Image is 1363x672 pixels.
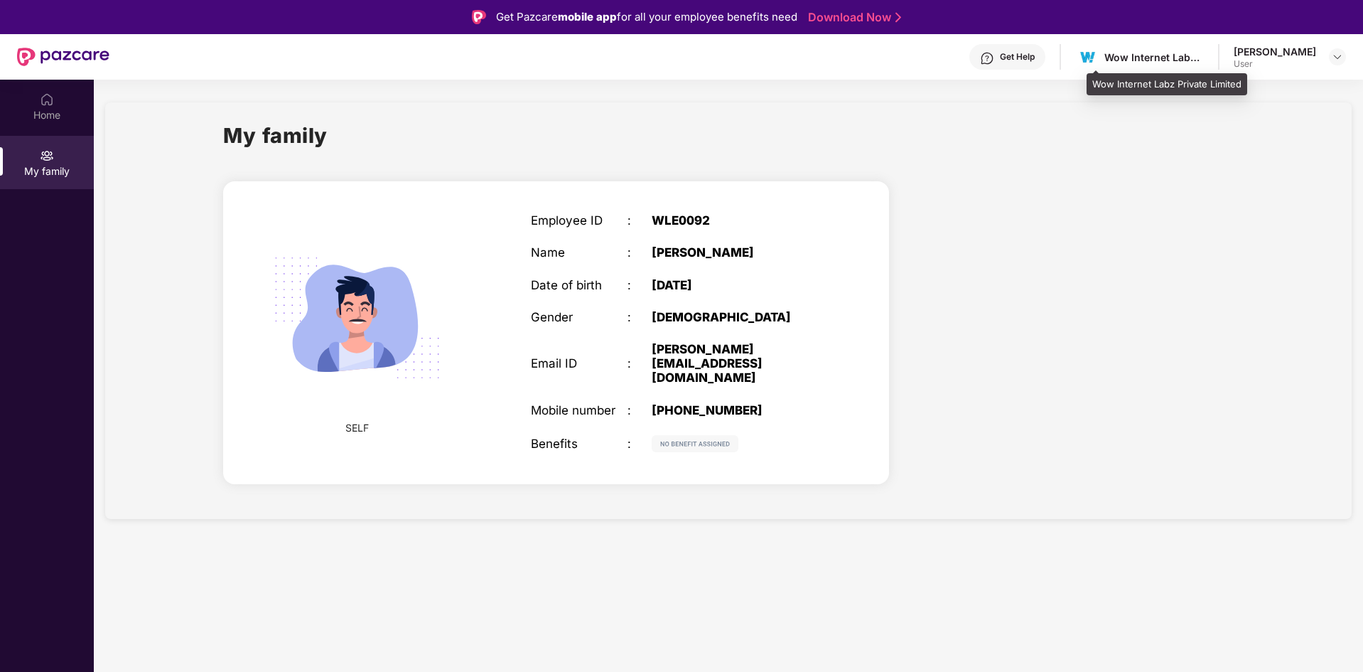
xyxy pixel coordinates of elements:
[531,278,627,292] div: Date of birth
[531,310,627,324] div: Gender
[627,310,652,324] div: :
[652,213,821,228] div: WLE0092
[1234,45,1316,58] div: [PERSON_NAME]
[223,119,328,151] h1: My family
[1332,51,1343,63] img: svg+xml;base64,PHN2ZyBpZD0iRHJvcGRvd24tMzJ4MzIiIHhtbG5zPSJodHRwOi8vd3d3LnczLm9yZy8yMDAwL3N2ZyIgd2...
[531,245,627,260] div: Name
[472,10,486,24] img: Logo
[627,213,652,228] div: :
[558,10,617,23] strong: mobile app
[627,356,652,370] div: :
[980,51,994,65] img: svg+xml;base64,PHN2ZyBpZD0iSGVscC0zMngzMiIgeG1sbnM9Imh0dHA6Ly93d3cudzMub3JnLzIwMDAvc3ZnIiB3aWR0aD...
[808,10,897,25] a: Download Now
[531,213,627,228] div: Employee ID
[531,437,627,451] div: Benefits
[652,342,821,385] div: [PERSON_NAME][EMAIL_ADDRESS][DOMAIN_NAME]
[40,149,54,163] img: svg+xml;base64,PHN2ZyB3aWR0aD0iMjAiIGhlaWdodD0iMjAiIHZpZXdCb3g9IjAgMCAyMCAyMCIgZmlsbD0ibm9uZSIgeG...
[652,403,821,417] div: [PHONE_NUMBER]
[1077,47,1098,68] img: 1630391314982.jfif
[652,278,821,292] div: [DATE]
[40,92,54,107] img: svg+xml;base64,PHN2ZyBpZD0iSG9tZSIgeG1sbnM9Imh0dHA6Ly93d3cudzMub3JnLzIwMDAvc3ZnIiB3aWR0aD0iMjAiIG...
[531,403,627,417] div: Mobile number
[652,310,821,324] div: [DEMOGRAPHIC_DATA]
[1104,50,1204,64] div: Wow Internet Labz Private Limited
[627,278,652,292] div: :
[627,403,652,417] div: :
[345,420,369,436] span: SELF
[895,10,901,25] img: Stroke
[627,245,652,260] div: :
[1087,73,1247,96] div: Wow Internet Labz Private Limited
[254,215,459,420] img: svg+xml;base64,PHN2ZyB4bWxucz0iaHR0cDovL3d3dy53My5vcmcvMjAwMC9zdmciIHdpZHRoPSIyMjQiIGhlaWdodD0iMT...
[652,435,738,452] img: svg+xml;base64,PHN2ZyB4bWxucz0iaHR0cDovL3d3dy53My5vcmcvMjAwMC9zdmciIHdpZHRoPSIxMjIiIGhlaWdodD0iMj...
[652,245,821,260] div: [PERSON_NAME]
[496,9,797,26] div: Get Pazcare for all your employee benefits need
[531,356,627,370] div: Email ID
[1234,58,1316,70] div: User
[1000,51,1035,63] div: Get Help
[627,437,652,451] div: :
[17,48,109,66] img: New Pazcare Logo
